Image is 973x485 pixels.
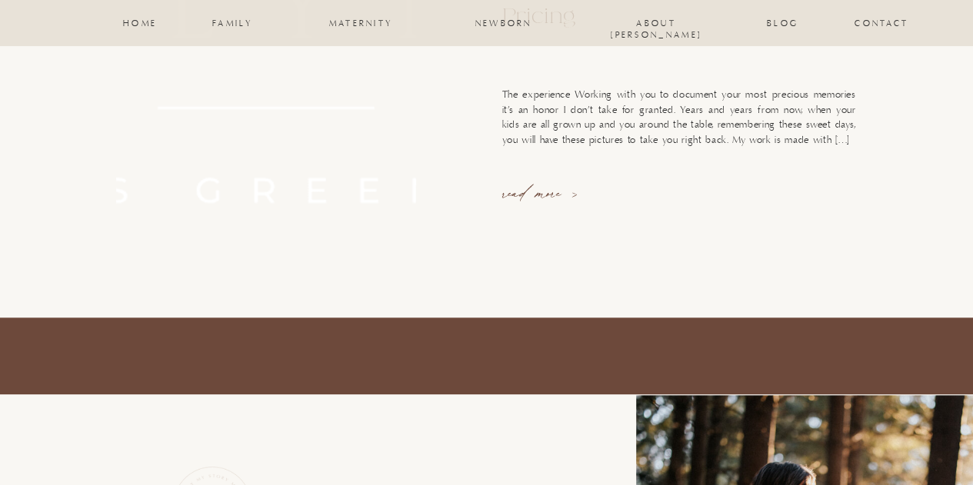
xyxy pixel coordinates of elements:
[123,18,158,28] a: Home
[329,18,392,28] a: maternity
[855,18,909,28] a: Contact
[502,88,856,148] p: The experience Working with you to document your most precious memories it’s an honor I don’t tak...
[502,181,611,202] a: read more >
[767,18,799,28] a: Blog
[502,2,866,30] h2: Pricing
[207,18,259,28] a: family
[595,18,718,28] a: About [PERSON_NAME]
[472,18,535,28] a: newborn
